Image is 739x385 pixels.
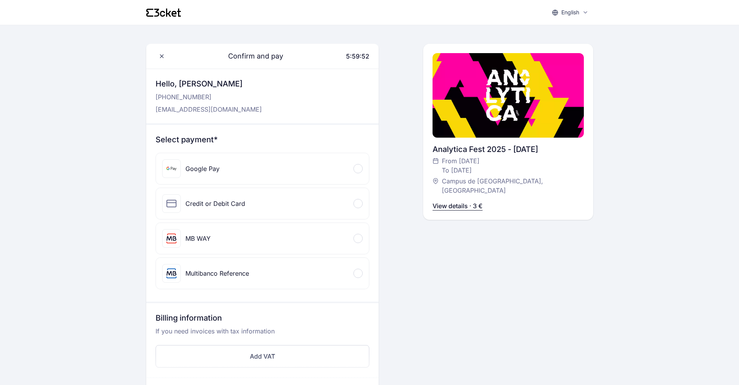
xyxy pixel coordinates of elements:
div: Google Pay [185,164,220,173]
h3: Select payment* [156,134,369,145]
div: Credit or Debit Card [185,199,245,208]
span: Campus de [GEOGRAPHIC_DATA], [GEOGRAPHIC_DATA] [442,176,576,195]
p: If you need invoices with tax information [156,326,369,342]
h3: Billing information [156,312,369,326]
p: [EMAIL_ADDRESS][DOMAIN_NAME] [156,105,262,114]
span: From [DATE] To [DATE] [442,156,479,175]
h3: Hello, [PERSON_NAME] [156,78,262,89]
div: Analytica Fest 2025 - [DATE] [433,144,584,155]
div: Multibanco Reference [185,269,249,278]
p: View details · 3 € [433,201,483,211]
span: Confirm and pay [219,51,283,62]
button: Add VAT [156,345,369,368]
span: 5:59:52 [346,52,369,60]
p: [PHONE_NUMBER] [156,92,262,102]
div: MB WAY [185,234,211,243]
p: English [561,9,579,16]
